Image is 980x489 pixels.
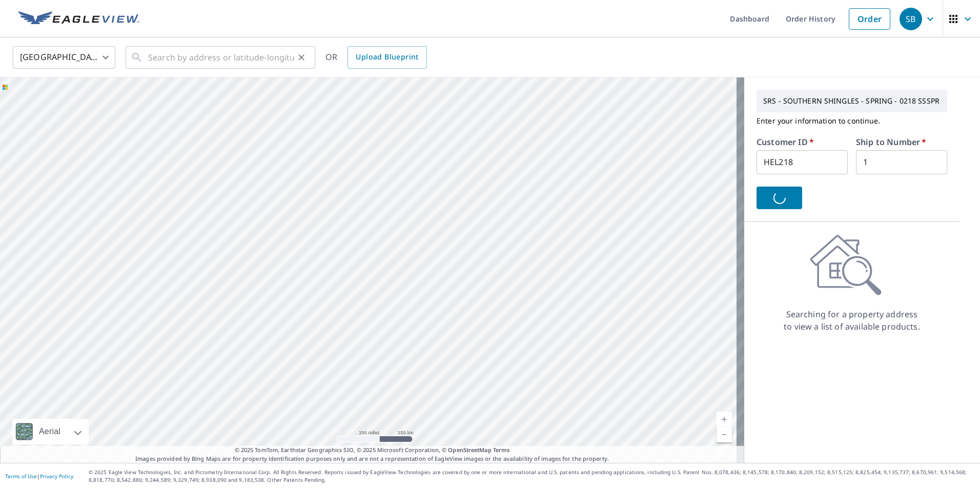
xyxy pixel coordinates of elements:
p: SRS - SOUTHERN SHINGLES - SPRING - 0218 SSSPR [759,92,945,110]
a: Terms of Use [5,473,37,480]
label: Ship to Number [856,138,926,146]
a: Current Level 5, Zoom In [717,412,732,427]
span: © 2025 TomTom, Earthstar Geographics SIO, © 2025 Microsoft Corporation, © [235,446,510,455]
p: | [5,473,73,479]
div: SB [900,8,922,30]
a: Order [849,8,890,30]
a: Terms [493,446,510,454]
label: Customer ID [757,138,814,146]
a: Upload Blueprint [348,46,426,69]
div: OR [325,46,427,69]
p: © 2025 Eagle View Technologies, Inc. and Pictometry International Corp. All Rights Reserved. Repo... [89,468,975,484]
p: Searching for a property address to view a list of available products. [783,308,921,333]
button: Clear [294,50,309,65]
div: Aerial [12,419,89,444]
p: Enter your information to continue. [757,112,947,130]
a: Privacy Policy [40,473,73,480]
div: [GEOGRAPHIC_DATA] [13,43,115,72]
a: Current Level 5, Zoom Out [717,427,732,442]
div: Aerial [36,419,64,444]
a: OpenStreetMap [448,446,491,454]
span: Upload Blueprint [356,51,418,64]
input: Search by address or latitude-longitude [148,43,294,72]
img: EV Logo [18,11,139,27]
